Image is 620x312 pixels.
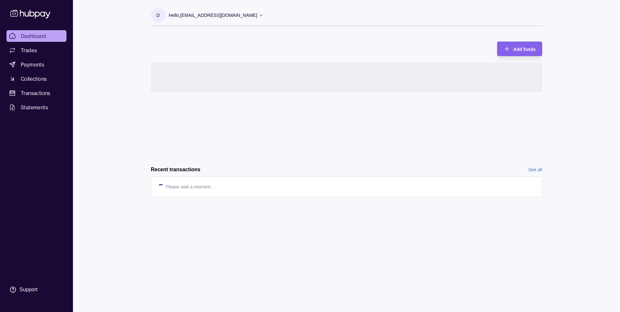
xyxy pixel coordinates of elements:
[151,166,200,173] h2: Recent transactions
[528,166,542,173] a: See all
[21,103,48,111] span: Statements
[21,89,51,97] span: Transactions
[21,32,46,40] span: Dashboard
[21,75,47,83] span: Collections
[21,61,44,68] span: Payments
[6,30,66,42] a: Dashboard
[513,47,536,52] span: Add funds
[6,73,66,85] a: Collections
[166,183,215,190] p: Please wait a moment…
[6,44,66,56] a: Trades
[169,12,257,19] p: Hello, [EMAIL_ADDRESS][DOMAIN_NAME]
[6,87,66,99] a: Transactions
[497,42,542,56] button: Add funds
[21,46,37,54] span: Trades
[6,59,66,70] a: Payments
[6,283,66,296] a: Support
[6,102,66,113] a: Statements
[19,286,38,293] div: Support
[156,12,160,19] p: d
